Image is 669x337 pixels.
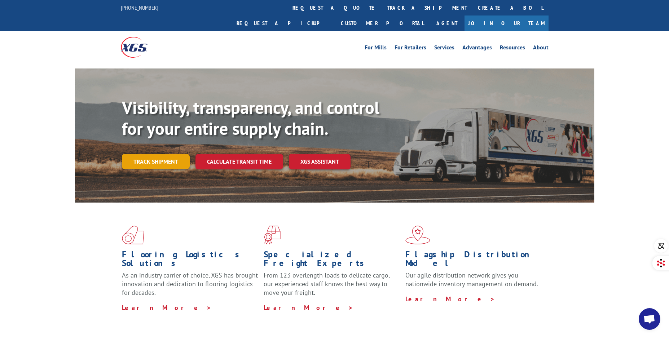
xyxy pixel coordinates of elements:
[335,15,429,31] a: Customer Portal
[122,226,144,244] img: xgs-icon-total-supply-chain-intelligence-red
[264,250,400,271] h1: Specialized Freight Experts
[122,96,379,139] b: Visibility, transparency, and control for your entire supply chain.
[122,154,190,169] a: Track shipment
[405,271,538,288] span: Our agile distribution network gives you nationwide inventory management on demand.
[429,15,465,31] a: Agent
[122,303,212,312] a: Learn More >
[121,4,158,11] a: [PHONE_NUMBER]
[462,45,492,53] a: Advantages
[500,45,525,53] a: Resources
[122,250,258,271] h1: Flooring Logistics Solutions
[264,226,281,244] img: xgs-icon-focused-on-flooring-red
[405,226,430,244] img: xgs-icon-flagship-distribution-model-red
[395,45,426,53] a: For Retailers
[533,45,549,53] a: About
[231,15,335,31] a: Request a pickup
[405,250,542,271] h1: Flagship Distribution Model
[289,154,351,169] a: XGS ASSISTANT
[639,308,660,330] div: Open chat
[264,303,353,312] a: Learn More >
[122,271,258,297] span: As an industry carrier of choice, XGS has brought innovation and dedication to flooring logistics...
[434,45,454,53] a: Services
[365,45,387,53] a: For Mills
[195,154,283,169] a: Calculate transit time
[405,295,495,303] a: Learn More >
[465,15,549,31] a: Join Our Team
[264,271,400,303] p: From 123 overlength loads to delicate cargo, our experienced staff knows the best way to move you...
